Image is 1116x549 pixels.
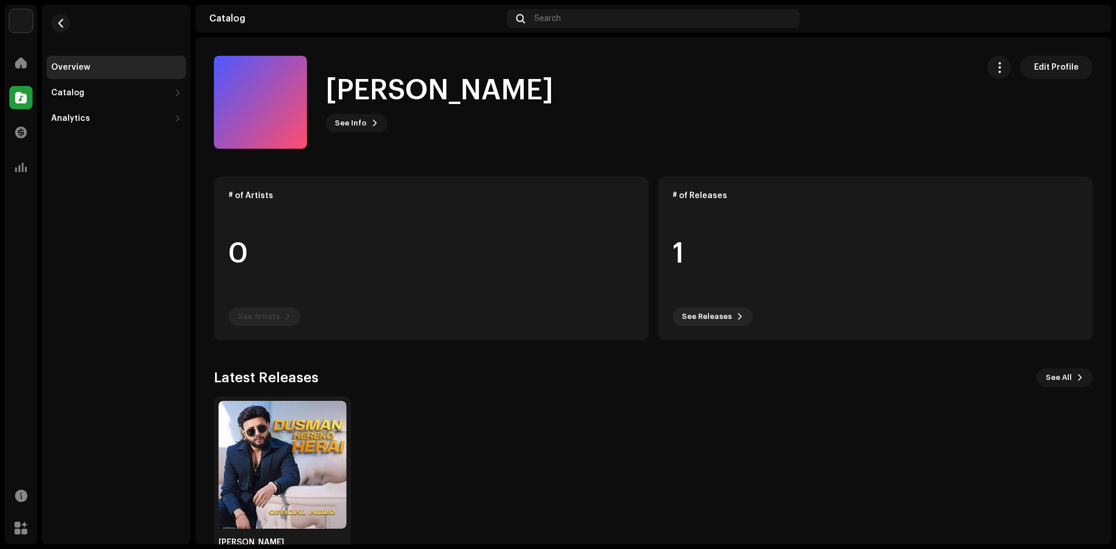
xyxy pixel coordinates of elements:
span: See Releases [682,305,732,328]
div: Overview [51,63,90,72]
button: See Info [325,114,388,132]
div: Analytics [51,114,90,123]
re-m-nav-item: Overview [46,56,186,79]
div: Catalog [51,88,84,98]
re-o-card-data: # of Releases [658,177,1093,340]
h3: Latest Releases [214,368,319,387]
div: # of Releases [673,191,1078,200]
img: 691c4418-5f33-45b3-9b69-c3e5b06d7e14 [219,401,346,529]
h1: [PERSON_NAME] [325,72,553,109]
button: See Releases [673,307,753,326]
re-m-nav-dropdown: Analytics [46,107,186,130]
span: Edit Profile [1034,56,1079,79]
span: See All [1046,366,1072,389]
button: Edit Profile [1020,56,1093,79]
img: baa0fcba-b6b4-4a92-9e40-63268be0edde [1079,9,1097,28]
button: See All [1036,368,1093,387]
div: Catalog [209,14,502,23]
re-o-card-data: # of Artists [214,177,649,340]
div: [PERSON_NAME] [219,538,346,547]
re-m-nav-dropdown: Catalog [46,81,186,105]
img: bc4c4277-71b2-49c5-abdf-ca4e9d31f9c1 [9,9,33,33]
span: See Info [335,112,367,135]
span: Search [534,14,561,23]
